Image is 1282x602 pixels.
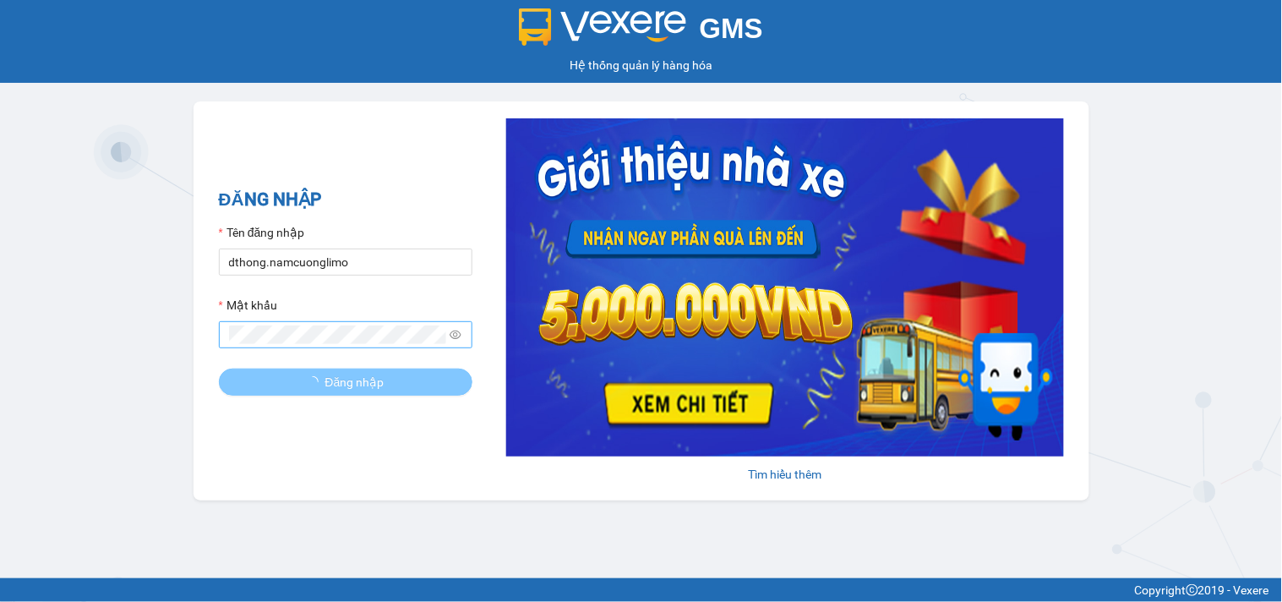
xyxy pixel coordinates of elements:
h2: ĐĂNG NHẬP [219,186,472,214]
button: Đăng nhập [219,369,472,396]
span: loading [307,376,325,388]
span: copyright [1187,584,1198,596]
label: Tên đăng nhập [219,223,305,242]
input: Tên đăng nhập [219,249,472,276]
span: eye [450,329,461,341]
span: GMS [700,13,763,44]
img: banner-0 [506,118,1064,457]
a: GMS [519,25,763,39]
div: Hệ thống quản lý hàng hóa [4,56,1278,74]
span: Đăng nhập [325,373,385,391]
input: Mật khẩu [229,326,447,344]
label: Mật khẩu [219,296,277,315]
div: Tìm hiểu thêm [506,465,1064,484]
img: logo 2 [519,8,686,46]
div: Copyright 2019 - Vexere [13,581,1269,599]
